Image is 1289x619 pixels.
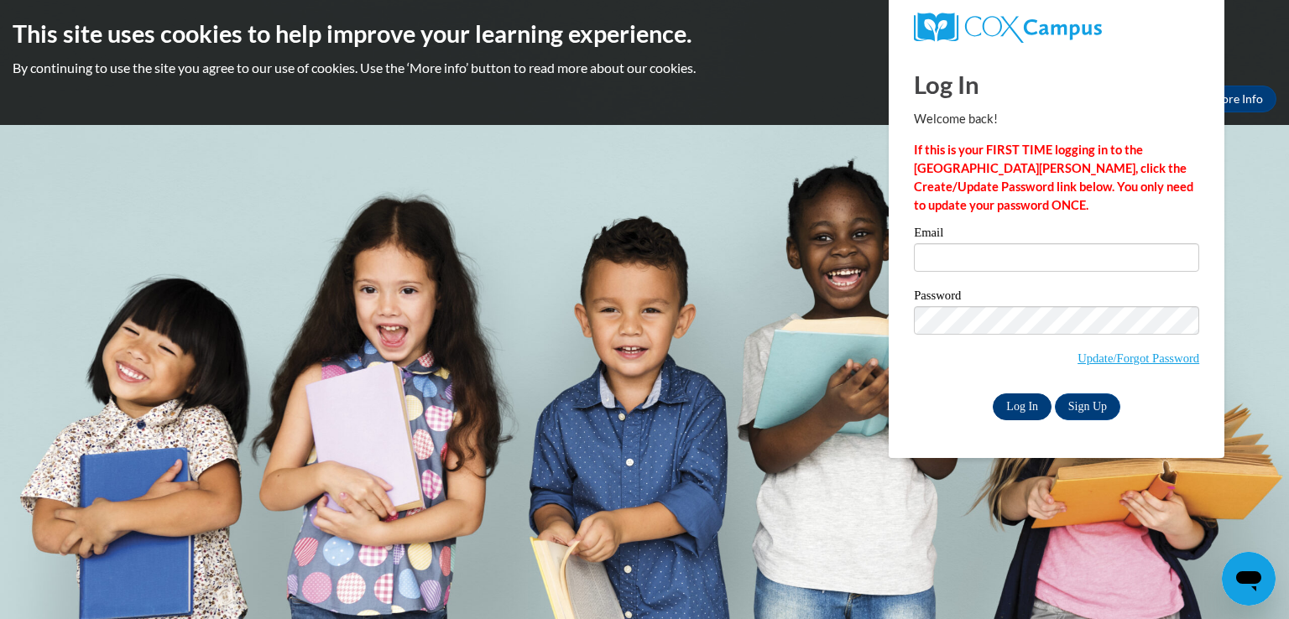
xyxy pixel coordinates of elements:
a: Update/Forgot Password [1078,351,1199,365]
iframe: Button to launch messaging window [1222,552,1276,606]
a: COX Campus [914,13,1199,43]
label: Password [914,289,1199,306]
img: COX Campus [914,13,1102,43]
strong: If this is your FIRST TIME logging in to the [GEOGRAPHIC_DATA][PERSON_NAME], click the Create/Upd... [914,143,1193,212]
h1: Log In [914,67,1199,101]
label: Email [914,226,1199,243]
p: Welcome back! [914,110,1199,128]
p: By continuing to use the site you agree to our use of cookies. Use the ‘More info’ button to read... [13,59,1276,77]
a: More Info [1198,86,1276,112]
h2: This site uses cookies to help improve your learning experience. [13,17,1276,50]
input: Log In [993,393,1052,420]
a: Sign Up [1055,393,1120,420]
